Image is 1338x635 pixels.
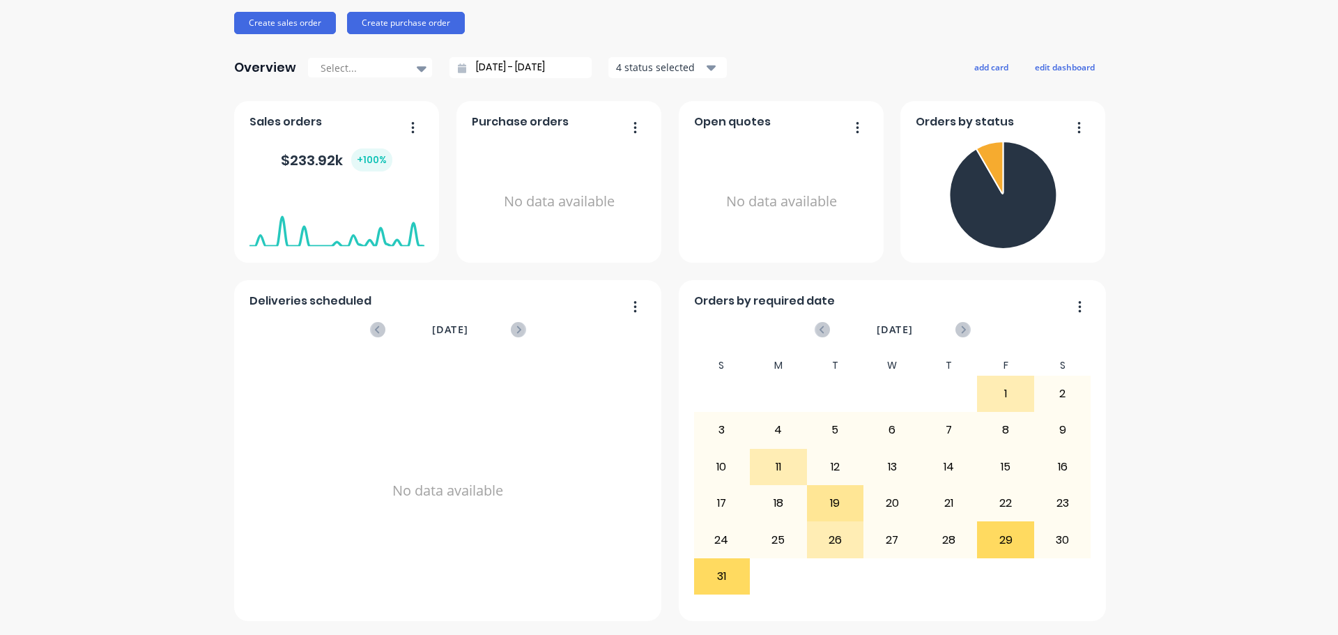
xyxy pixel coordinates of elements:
[751,413,806,447] div: 4
[432,322,468,337] span: [DATE]
[472,136,647,268] div: No data available
[347,12,465,34] button: Create purchase order
[694,413,750,447] div: 3
[694,486,750,521] div: 17
[864,522,920,557] div: 27
[694,559,750,594] div: 31
[877,322,913,337] span: [DATE]
[863,355,921,376] div: W
[1026,58,1104,76] button: edit dashboard
[234,12,336,34] button: Create sales order
[977,355,1034,376] div: F
[751,486,806,521] div: 18
[808,413,863,447] div: 5
[864,413,920,447] div: 6
[751,450,806,484] div: 11
[965,58,1017,76] button: add card
[978,450,1033,484] div: 15
[234,54,296,82] div: Overview
[693,355,751,376] div: S
[249,114,322,130] span: Sales orders
[694,522,750,557] div: 24
[1035,376,1091,411] div: 2
[351,148,392,171] div: + 100 %
[921,486,977,521] div: 21
[921,522,977,557] div: 28
[694,293,835,309] span: Orders by required date
[921,413,977,447] div: 7
[616,60,704,75] div: 4 status selected
[864,486,920,521] div: 20
[1035,522,1091,557] div: 30
[808,522,863,557] div: 26
[608,57,727,78] button: 4 status selected
[978,376,1033,411] div: 1
[1034,355,1091,376] div: S
[472,114,569,130] span: Purchase orders
[916,114,1014,130] span: Orders by status
[864,450,920,484] div: 13
[694,114,771,130] span: Open quotes
[694,136,869,268] div: No data available
[750,355,807,376] div: M
[921,450,977,484] div: 14
[1035,450,1091,484] div: 16
[807,355,864,376] div: T
[978,413,1033,447] div: 8
[808,486,863,521] div: 19
[281,148,392,171] div: $ 233.92k
[1035,486,1091,521] div: 23
[978,522,1033,557] div: 29
[751,522,806,557] div: 25
[694,450,750,484] div: 10
[921,355,978,376] div: T
[1035,413,1091,447] div: 9
[808,450,863,484] div: 12
[249,355,647,626] div: No data available
[978,486,1033,521] div: 22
